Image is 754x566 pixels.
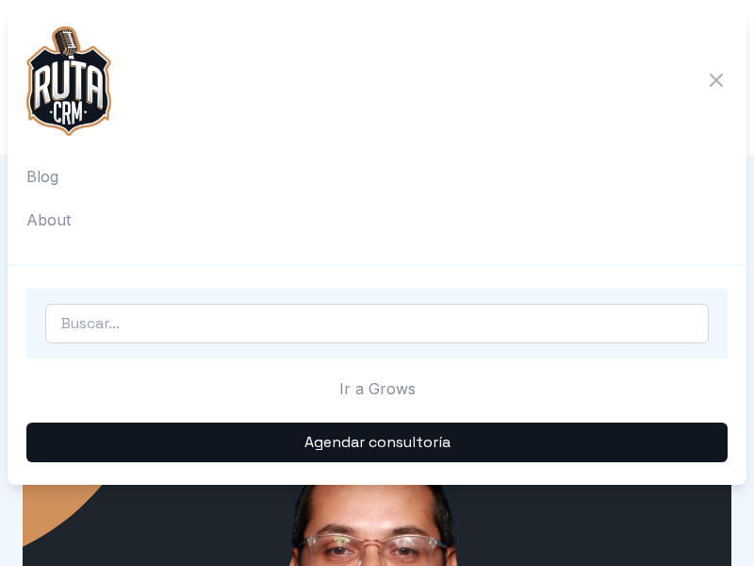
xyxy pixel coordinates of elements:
a: About [26,198,728,241]
nav: Main menu [26,155,728,241]
a: Blog [26,155,728,198]
input: Search [45,304,709,343]
a: Ir a Grows [26,370,728,408]
img: rutacrm-logo [26,26,111,136]
a: Agendar consultoría [26,423,728,462]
